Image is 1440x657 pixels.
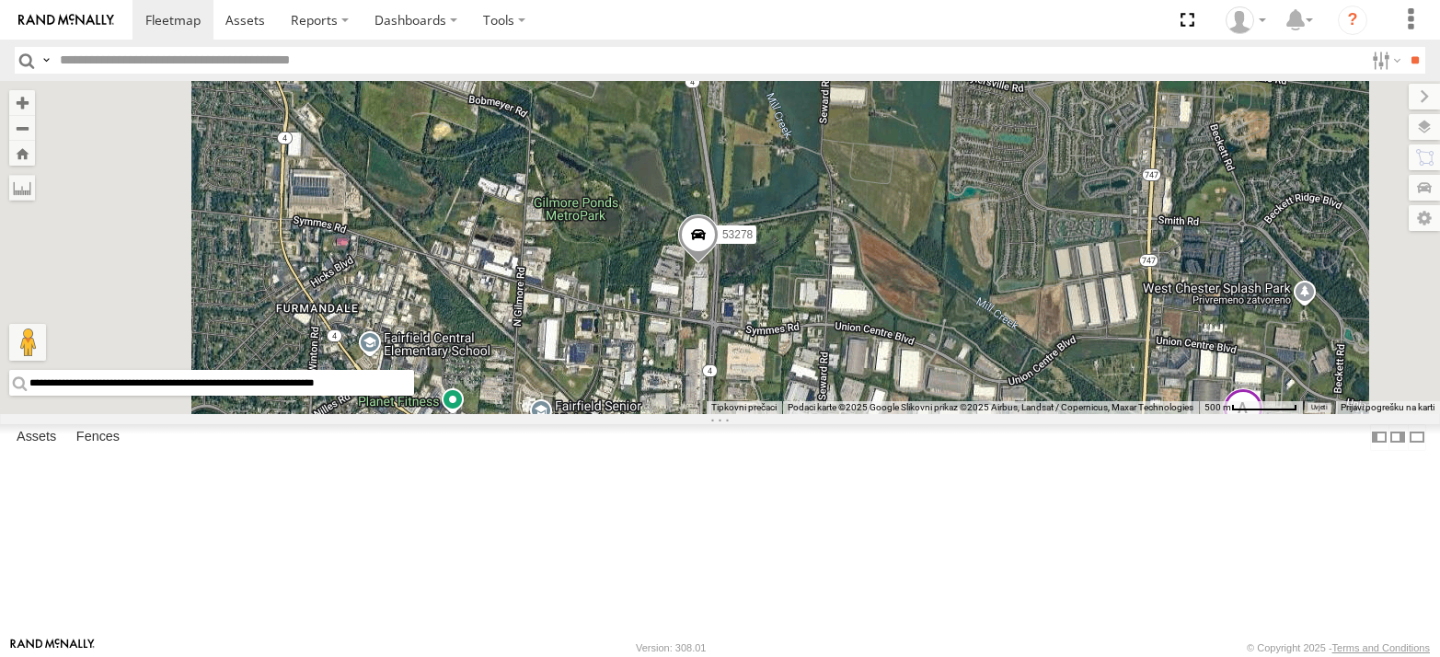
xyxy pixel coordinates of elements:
div: © Copyright 2025 - [1247,642,1430,653]
div: Version: 308.01 [636,642,706,653]
a: Terms and Conditions [1332,642,1430,653]
label: Measure [9,175,35,201]
img: rand-logo.svg [18,14,114,27]
button: Tipkovni prečaci [711,401,777,414]
span: 500 m [1204,402,1231,412]
label: Search Filter Options [1365,47,1404,74]
label: Fences [67,424,129,450]
label: Dock Summary Table to the Right [1388,424,1407,451]
span: 53278 [721,229,752,242]
button: Povucite Pegmana na kartu da biste otvorili Street View [9,324,46,361]
i: ? [1338,6,1367,35]
a: Visit our Website [10,639,95,657]
button: Mjerilo karte: 500 m naprema 68 piksela [1199,401,1303,414]
a: Prijavi pogrešku na karti [1341,402,1434,412]
span: Podaci karte ©2025 Google Slikovni prikaz ©2025 Airbus, Landsat / Copernicus, Maxar Technologies [788,402,1193,412]
button: Zoom in [9,90,35,115]
a: Uvjeti (otvara se u novoj kartici) [1311,404,1327,411]
label: Search Query [39,47,53,74]
button: Zoom Home [9,141,35,166]
label: Dock Summary Table to the Left [1370,424,1388,451]
div: Miky Transport [1219,6,1273,34]
label: Hide Summary Table [1408,424,1426,451]
label: Assets [7,424,65,450]
label: Map Settings [1409,205,1440,231]
button: Zoom out [9,115,35,141]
